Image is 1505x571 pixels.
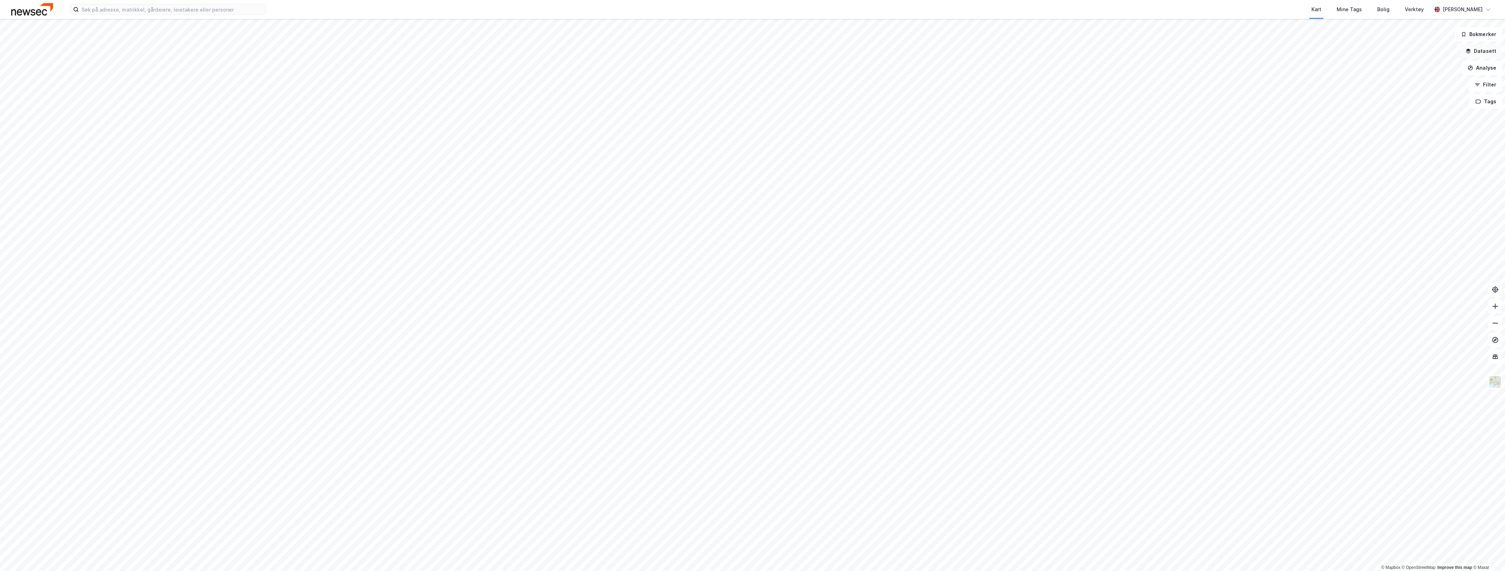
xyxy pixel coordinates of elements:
[1405,5,1424,14] div: Verktøy
[1311,5,1321,14] div: Kart
[11,3,53,15] img: newsec-logo.f6e21ccffca1b3a03d2d.png
[1462,61,1502,75] button: Analyse
[1470,95,1502,109] button: Tags
[1489,375,1502,389] img: Z
[1470,537,1505,571] div: Kontrollprogram for chat
[1377,5,1389,14] div: Bolig
[79,4,266,15] input: Søk på adresse, matrikkel, gårdeiere, leietakere eller personer
[1469,78,1502,92] button: Filter
[1455,27,1502,41] button: Bokmerker
[1437,565,1472,570] a: Improve this map
[1459,44,1502,58] button: Datasett
[1470,537,1505,571] iframe: Chat Widget
[1381,565,1400,570] a: Mapbox
[1337,5,1362,14] div: Mine Tags
[1402,565,1436,570] a: OpenStreetMap
[1443,5,1483,14] div: [PERSON_NAME]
